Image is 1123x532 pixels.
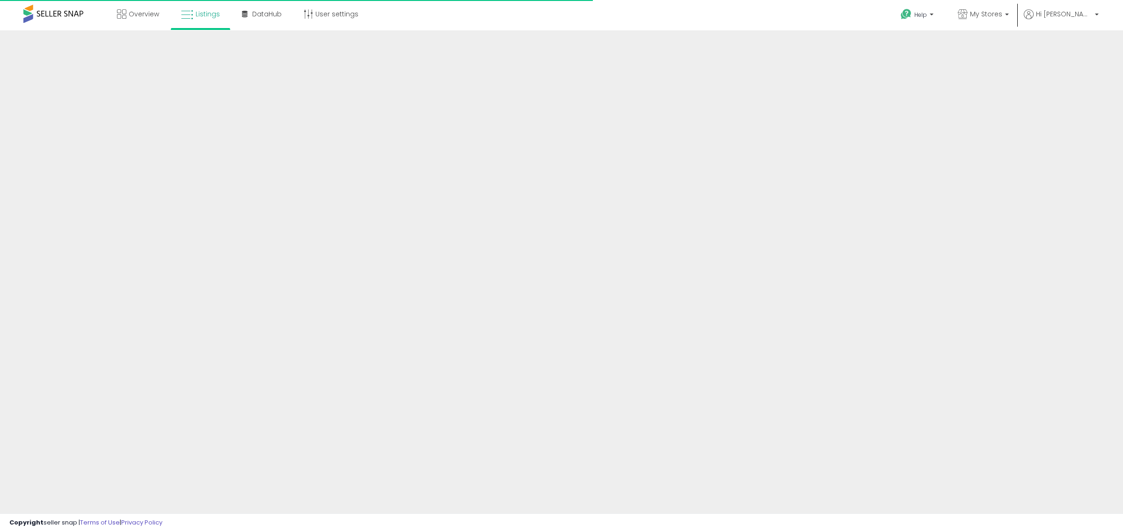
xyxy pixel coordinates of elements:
span: My Stores [970,9,1002,19]
a: Hi [PERSON_NAME] [1024,9,1099,30]
span: Listings [196,9,220,19]
a: Help [893,1,943,30]
span: Hi [PERSON_NAME] [1036,9,1092,19]
span: DataHub [252,9,282,19]
span: Overview [129,9,159,19]
i: Get Help [900,8,912,20]
span: Help [914,11,927,19]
